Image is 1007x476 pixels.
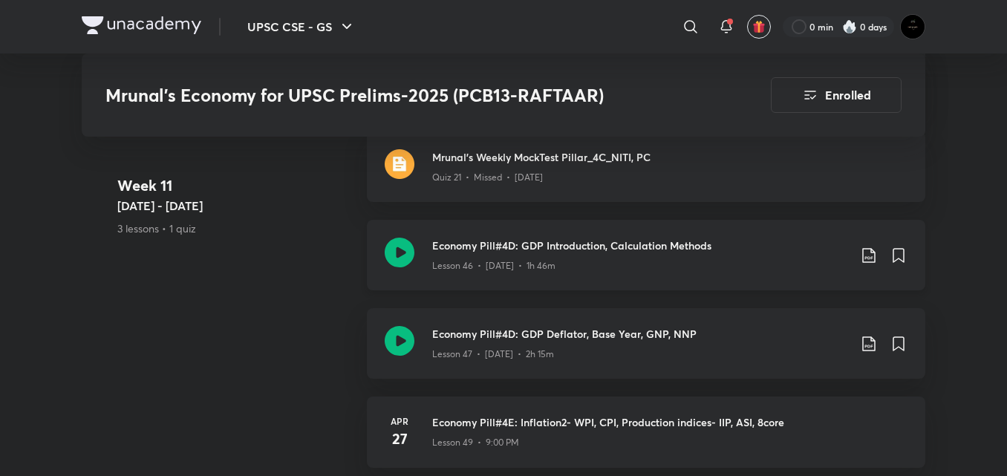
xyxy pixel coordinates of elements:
[771,77,902,113] button: Enrolled
[238,12,365,42] button: UPSC CSE - GS
[367,308,925,397] a: Economy Pill#4D: GDP Deflator, Base Year, GNP, NNPLesson 47 • [DATE] • 2h 15m
[432,436,519,449] p: Lesson 49 • 9:00 PM
[432,171,543,184] p: Quiz 21 • Missed • [DATE]
[367,220,925,308] a: Economy Pill#4D: GDP Introduction, Calculation MethodsLesson 46 • [DATE] • 1h 46m
[432,259,555,273] p: Lesson 46 • [DATE] • 1h 46m
[385,414,414,428] h6: Apr
[432,326,848,342] h3: Economy Pill#4D: GDP Deflator, Base Year, GNP, NNP
[842,19,857,34] img: streak
[747,15,771,39] button: avatar
[385,428,414,450] h4: 27
[432,149,907,165] h3: Mrunal's Weekly MockTest Pillar_4C_NITI, PC
[367,131,925,220] a: quizMrunal's Weekly MockTest Pillar_4C_NITI, PCQuiz 21 • Missed • [DATE]
[432,238,848,253] h3: Economy Pill#4D: GDP Introduction, Calculation Methods
[432,414,907,430] h3: Economy Pill#4E: Inflation2- WPI, CPI, Production indices- IIP, ASI, 8core
[752,20,766,33] img: avatar
[385,149,414,179] img: quiz
[82,16,201,34] img: Company Logo
[117,221,355,236] p: 3 lessons • 1 quiz
[82,16,201,38] a: Company Logo
[900,14,925,39] img: karan bhuva
[105,85,687,106] h3: Mrunal’s Economy for UPSC Prelims-2025 (PCB13-RAFTAAR)
[432,348,554,361] p: Lesson 47 • [DATE] • 2h 15m
[117,175,355,197] h4: Week 11
[117,197,355,215] h5: [DATE] - [DATE]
